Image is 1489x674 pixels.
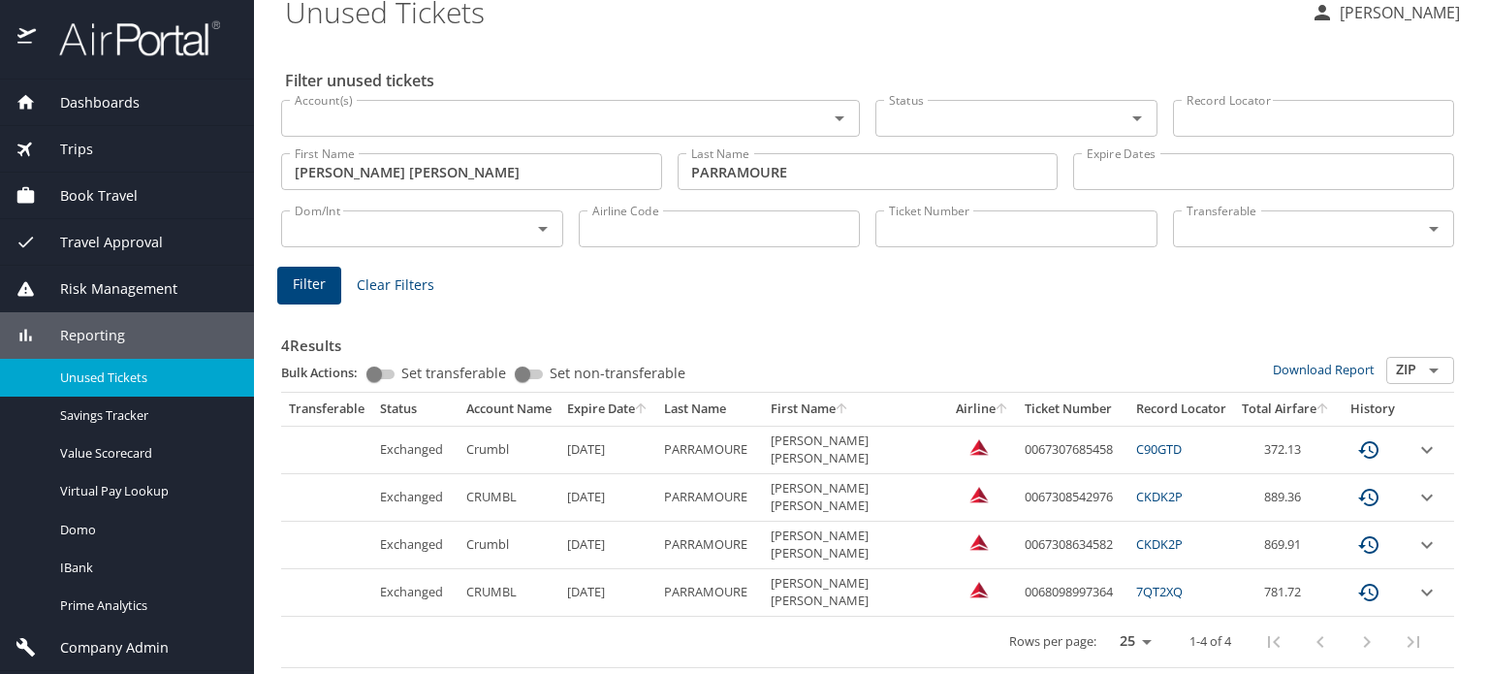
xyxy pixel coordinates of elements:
span: Set transferable [401,367,506,380]
h3: 4 Results [281,323,1454,357]
button: expand row [1415,533,1439,557]
button: Open [1420,357,1447,384]
img: Delta Airlines [969,532,989,552]
span: Reporting [36,325,125,346]
a: 7QT2XQ [1136,583,1183,600]
td: PARRAMOURE [656,569,763,617]
th: History [1338,393,1408,426]
th: Ticket Number [1017,393,1128,426]
td: Exchanged [372,474,459,522]
td: 0067307685458 [1017,426,1128,473]
td: Exchanged [372,426,459,473]
span: Savings Tracker [60,406,231,425]
span: Book Travel [36,185,138,207]
a: CKDK2P [1136,535,1183,553]
span: Risk Management [36,278,177,300]
button: Open [826,105,853,132]
select: rows per page [1104,627,1158,657]
th: Total Airfare [1234,393,1338,426]
span: Trips [36,139,93,160]
td: [DATE] [559,426,656,473]
td: [DATE] [559,569,656,617]
h2: Filter unused tickets [285,65,1458,96]
span: Prime Analytics [60,596,231,615]
td: 0067308542976 [1017,474,1128,522]
a: C90GTD [1136,440,1182,458]
span: IBank [60,559,231,577]
p: [PERSON_NAME] [1334,1,1460,24]
button: sort [1316,403,1330,416]
td: 372.13 [1234,426,1338,473]
button: Open [529,215,556,242]
p: Bulk Actions: [281,364,373,381]
button: Open [1420,215,1447,242]
td: PARRAMOURE [656,522,763,569]
th: Last Name [656,393,763,426]
div: Transferable [289,401,364,418]
button: sort [996,403,1009,416]
span: Clear Filters [357,273,434,298]
table: custom pagination table [281,393,1454,668]
td: 781.72 [1234,569,1338,617]
a: Download Report [1273,361,1375,378]
span: Domo [60,521,231,539]
img: Delta Airlines [969,580,989,599]
td: 889.36 [1234,474,1338,522]
td: CRUMBL [459,569,559,617]
button: sort [635,403,649,416]
span: Value Scorecard [60,444,231,463]
span: Set non-transferable [550,367,685,380]
span: Filter [293,273,326,297]
td: PARRAMOURE [656,426,763,473]
th: Account Name [459,393,559,426]
th: Expire Date [559,393,656,426]
span: Company Admin [36,637,169,658]
td: PARRAMOURE [656,474,763,522]
button: Filter [277,267,341,305]
td: [PERSON_NAME] [PERSON_NAME] [763,522,948,569]
button: expand row [1415,581,1439,604]
th: Status [372,393,459,426]
button: Clear Filters [349,268,442,304]
th: Record Locator [1128,393,1234,426]
img: Delta Airlines [969,485,989,504]
th: Airline [948,393,1017,426]
td: Crumbl [459,522,559,569]
button: Open [1124,105,1151,132]
img: Delta Airlines [969,437,989,457]
img: icon-airportal.png [17,19,38,57]
td: 869.91 [1234,522,1338,569]
th: First Name [763,393,948,426]
td: [PERSON_NAME] [PERSON_NAME] [763,426,948,473]
td: 0067308634582 [1017,522,1128,569]
td: [PERSON_NAME] [PERSON_NAME] [763,474,948,522]
a: CKDK2P [1136,488,1183,505]
button: expand row [1415,486,1439,509]
td: Exchanged [372,522,459,569]
td: [DATE] [559,522,656,569]
td: Crumbl [459,426,559,473]
img: airportal-logo.png [38,19,220,57]
span: Travel Approval [36,232,163,253]
p: 1-4 of 4 [1189,635,1231,648]
p: Rows per page: [1009,635,1096,648]
span: Unused Tickets [60,369,231,387]
span: Virtual Pay Lookup [60,482,231,500]
td: [PERSON_NAME] [PERSON_NAME] [763,569,948,617]
td: [DATE] [559,474,656,522]
button: expand row [1415,438,1439,462]
span: Dashboards [36,92,140,113]
td: 0068098997364 [1017,569,1128,617]
td: Exchanged [372,569,459,617]
td: CRUMBL [459,474,559,522]
button: sort [836,403,849,416]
